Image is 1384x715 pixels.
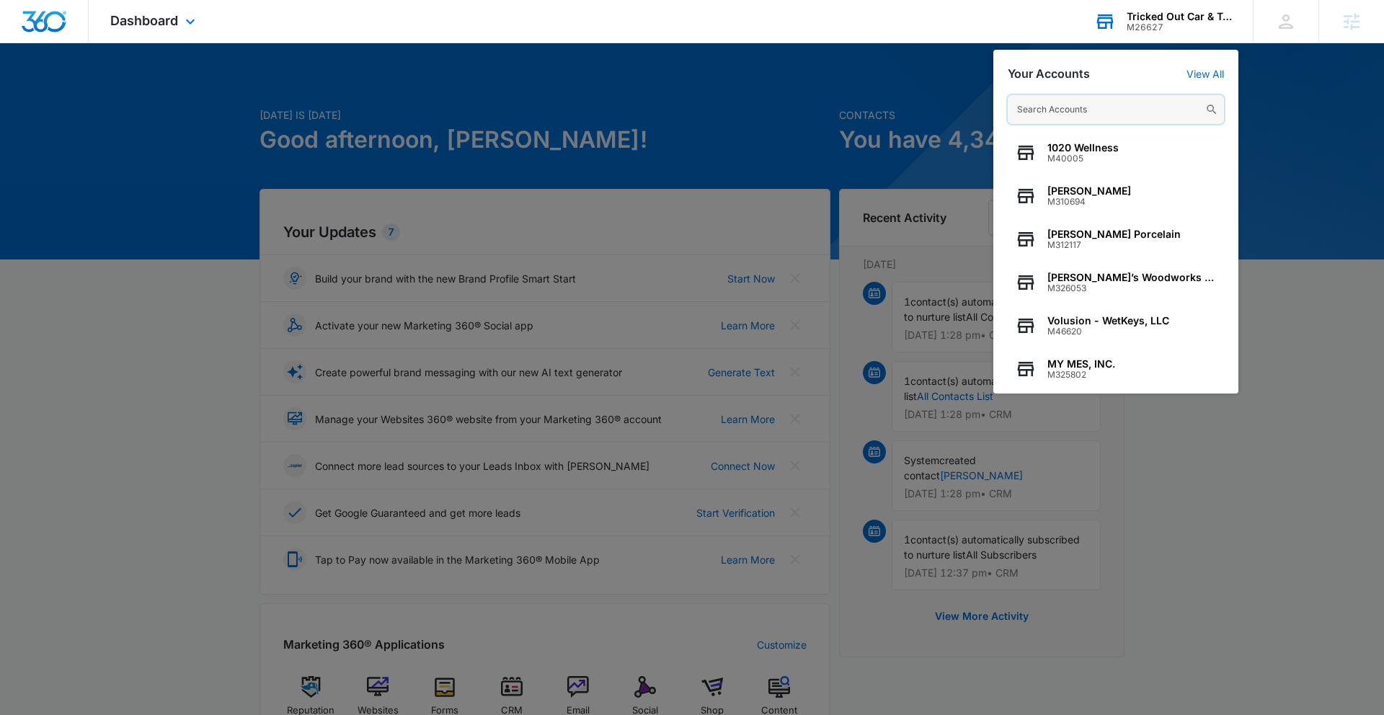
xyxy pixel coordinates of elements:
[1047,142,1119,154] span: 1020 Wellness
[1008,174,1224,218] button: [PERSON_NAME]M310694
[1047,315,1169,327] span: Volusion - WetKeys, LLC
[1008,131,1224,174] button: 1020 WellnessM40005
[1047,272,1217,283] span: [PERSON_NAME]’s Woodworks & Discounts
[1127,22,1232,32] div: account id
[1008,95,1224,124] input: Search Accounts
[1047,283,1217,293] span: M326053
[1047,197,1131,207] span: M310694
[110,13,178,28] span: Dashboard
[1008,304,1224,347] button: Volusion - WetKeys, LLCM46620
[1008,218,1224,261] button: [PERSON_NAME] PorcelainM312117
[1047,370,1115,380] span: M325802
[1047,228,1181,240] span: [PERSON_NAME] Porcelain
[1047,154,1119,164] span: M40005
[1047,358,1115,370] span: MY MES, INC.
[1047,327,1169,337] span: M46620
[1047,240,1181,250] span: M312117
[1008,347,1224,391] button: MY MES, INC.M325802
[1008,67,1090,81] h2: Your Accounts
[1127,11,1232,22] div: account name
[1186,68,1224,80] a: View All
[1008,261,1224,304] button: [PERSON_NAME]’s Woodworks & DiscountsM326053
[1047,185,1131,197] span: [PERSON_NAME]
